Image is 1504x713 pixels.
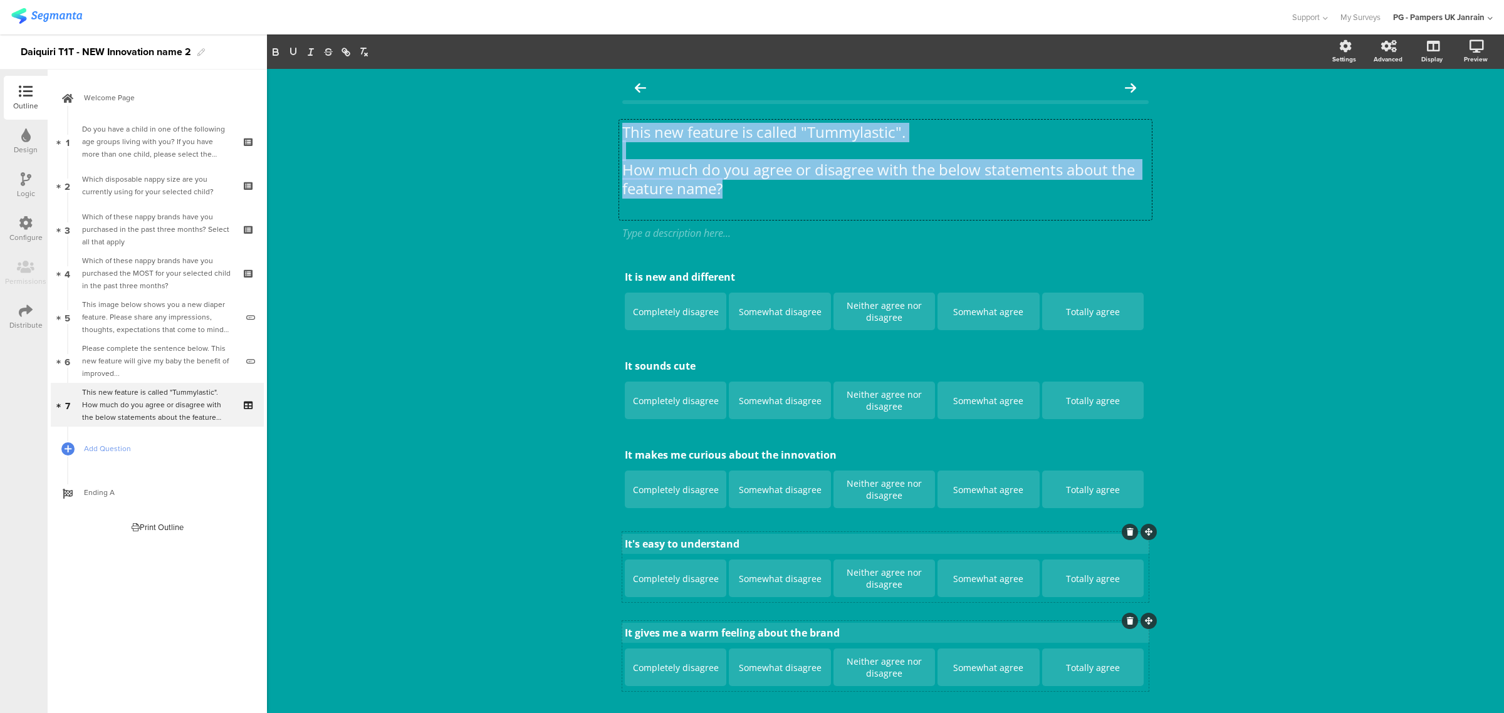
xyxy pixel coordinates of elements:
[51,120,264,164] a: 1 Do you have a child in one of the following age groups living with you? If you have more than o...
[65,179,70,192] span: 2
[625,270,1146,284] p: It is new and different
[731,484,828,496] div: Somewhat disagree
[1464,55,1488,64] div: Preview
[625,537,1146,551] p: It's easy to understand
[82,254,232,292] div: Which of these nappy brands have you purchased the MOST for your selected child in the past three...
[1421,55,1443,64] div: Display
[84,486,244,499] span: Ending A
[51,383,264,427] a: 7 This new feature is called "Tummylastic". How much do you agree or disagree with the below stat...
[82,123,232,160] div: Do you have a child in one of the following age groups living with you? If you have more than one...
[9,232,43,243] div: Configure
[1292,11,1320,23] span: Support
[627,573,724,585] div: Completely disagree
[622,123,1149,142] p: This new feature is called "Tummylastic".
[939,484,1037,496] div: Somewhat agree
[51,207,264,251] a: 3 Which of these nappy brands have you purchased in the past three months? Select all that apply
[82,298,237,336] div: This image below shows you a new diaper feature. Please share any impressions, thoughts, expectat...
[82,211,232,248] div: Which of these nappy brands have you purchased in the past three months? Select all that apply
[939,395,1037,407] div: Somewhat agree
[835,388,933,412] div: Neither agree nor disagree
[51,339,264,383] a: 6 Please complete the sentence below. This new feature will give my baby the benefit of improved...
[84,91,244,104] span: Welcome Page
[1374,55,1402,64] div: Advanced
[51,164,264,207] a: 2 Which disposable nappy size are you currently using for your selected child?
[1332,55,1356,64] div: Settings
[82,342,237,380] div: Please complete the sentence below. This new feature will give my baby the benefit of improved...
[17,188,35,199] div: Logic
[51,471,264,514] a: Ending A
[835,299,933,323] div: Neither agree nor disagree
[132,521,184,533] div: Print Outline
[65,398,70,412] span: 7
[1044,395,1142,407] div: Totally agree
[731,573,828,585] div: Somewhat disagree
[622,160,1149,198] p: How much do you agree or disagree with the below statements about the feature name?
[1044,662,1142,674] div: Totally agree
[11,8,82,24] img: segmanta logo
[627,306,724,318] div: Completely disagree
[731,662,828,674] div: Somewhat disagree
[1393,11,1485,23] div: PG - Pampers UK Janrain
[731,395,828,407] div: Somewhat disagree
[21,42,191,62] div: Daiquiri T1T - NEW Innovation name 2
[1044,484,1142,496] div: Totally agree
[65,310,70,324] span: 5
[627,395,724,407] div: Completely disagree
[82,173,232,198] div: Which disposable nappy size are you currently using for your selected child?
[627,484,724,496] div: Completely disagree
[939,573,1037,585] div: Somewhat agree
[835,477,933,501] div: Neither agree nor disagree
[51,295,264,339] a: 5 This image below shows you a new diaper feature. Please share any impressions, thoughts, expect...
[625,448,1146,462] p: It makes me curious about the innovation
[835,566,933,590] div: Neither agree nor disagree
[14,144,38,155] div: Design
[627,662,724,674] div: Completely disagree
[82,386,232,424] div: This new feature is called "Tummylastic". How much do you agree or disagree with the below statem...
[625,626,1146,640] p: It gives me a warm feeling about the brand
[65,222,70,236] span: 3
[66,135,70,148] span: 1
[9,320,43,331] div: Distribute
[51,251,264,295] a: 4 Which of these nappy brands have you purchased the MOST for your selected child in the past thr...
[13,100,38,112] div: Outline
[939,662,1037,674] div: Somewhat agree
[1044,306,1142,318] div: Totally agree
[939,306,1037,318] div: Somewhat agree
[51,76,264,120] a: Welcome Page
[65,354,70,368] span: 6
[1044,573,1142,585] div: Totally agree
[84,442,244,455] span: Add Question
[731,306,828,318] div: Somewhat disagree
[625,359,1146,373] p: It sounds cute
[622,226,1149,240] div: Type a description here...
[835,655,933,679] div: Neither agree nor disagree
[65,266,70,280] span: 4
